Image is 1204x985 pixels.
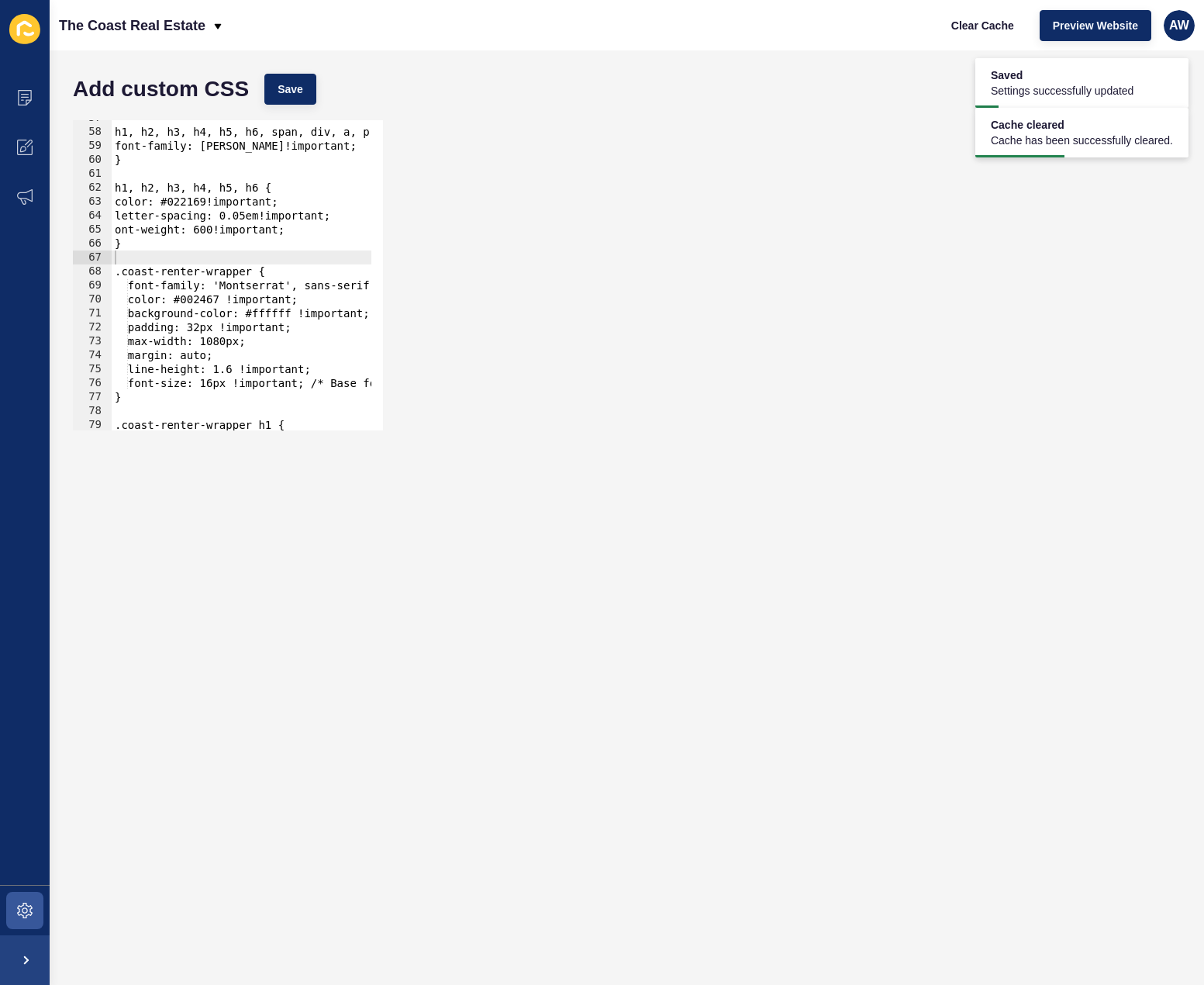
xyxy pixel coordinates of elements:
[73,418,112,432] div: 79
[73,251,112,264] div: 67
[73,348,112,362] div: 74
[991,117,1173,133] span: Cache cleared
[73,195,112,209] div: 63
[73,264,112,278] div: 68
[73,334,112,348] div: 73
[73,223,112,237] div: 65
[278,81,303,97] span: Save
[991,133,1173,148] span: Cache has been successfully cleared.
[73,320,112,334] div: 72
[73,237,112,251] div: 66
[73,125,112,139] div: 58
[73,81,249,97] h1: Add custom CSS
[264,74,316,105] button: Save
[73,209,112,223] div: 64
[73,390,112,404] div: 77
[1040,10,1151,41] button: Preview Website
[1053,18,1138,33] span: Preview Website
[73,278,112,292] div: 69
[73,404,112,418] div: 78
[73,167,112,181] div: 61
[73,362,112,376] div: 75
[73,292,112,306] div: 70
[991,83,1133,98] span: Settings successfully updated
[938,10,1027,41] button: Clear Cache
[73,376,112,390] div: 76
[951,18,1014,33] span: Clear Cache
[1169,18,1189,33] span: AW
[73,306,112,320] div: 71
[73,139,112,153] div: 59
[73,153,112,167] div: 60
[59,6,205,45] p: The Coast Real Estate
[991,67,1133,83] span: Saved
[73,181,112,195] div: 62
